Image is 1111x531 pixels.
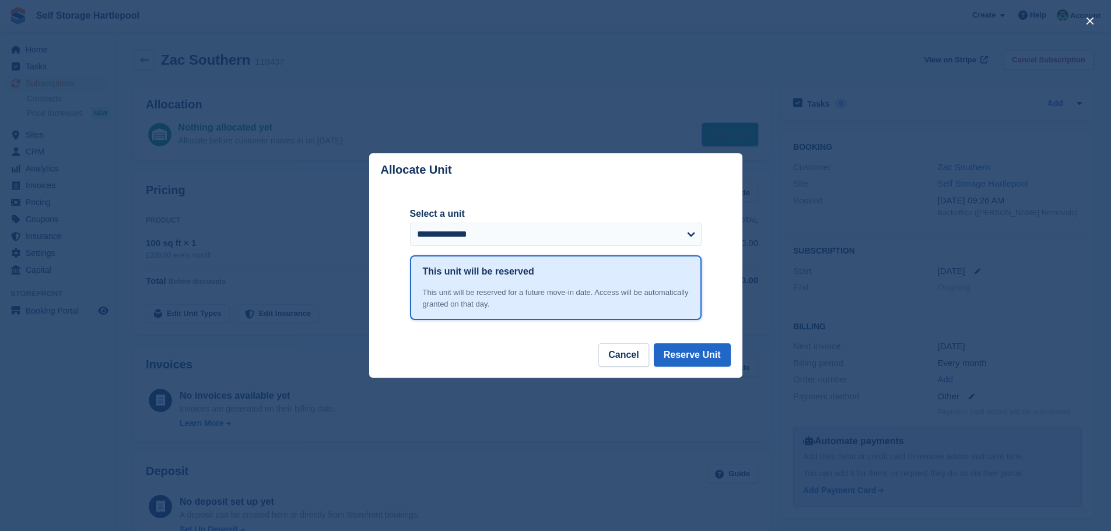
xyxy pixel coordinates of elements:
button: close [1081,12,1099,30]
p: Allocate Unit [381,163,452,177]
div: This unit will be reserved for a future move-in date. Access will be automatically granted on tha... [423,287,689,310]
label: Select a unit [410,207,702,221]
h1: This unit will be reserved [423,265,534,279]
button: Cancel [598,343,649,367]
button: Reserve Unit [654,343,731,367]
